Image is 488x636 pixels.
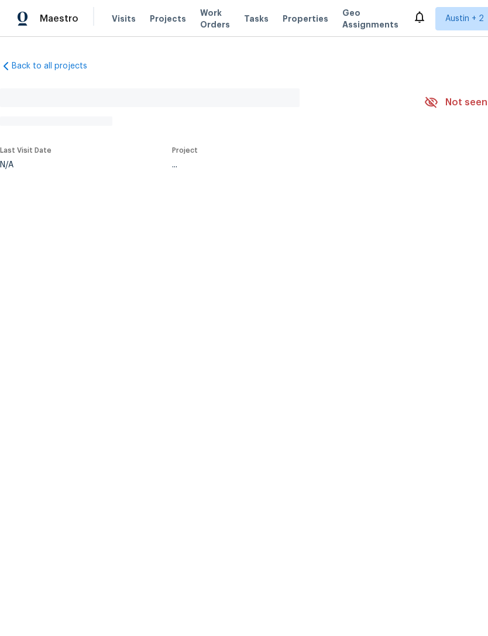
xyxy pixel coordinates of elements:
span: Austin + 2 [445,13,484,25]
span: Visits [112,13,136,25]
span: Geo Assignments [342,7,398,30]
span: Tasks [244,15,269,23]
div: ... [172,161,397,169]
span: Project [172,147,198,154]
span: Maestro [40,13,78,25]
span: Properties [283,13,328,25]
span: Projects [150,13,186,25]
span: Work Orders [200,7,230,30]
